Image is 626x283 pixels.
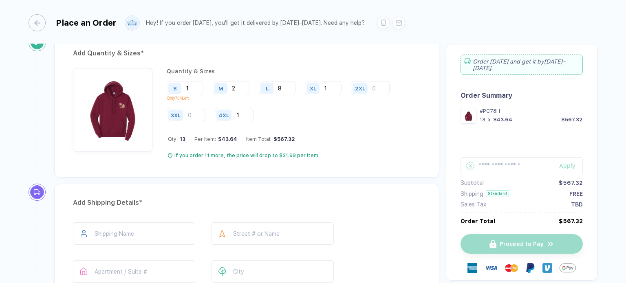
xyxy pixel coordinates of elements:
img: Paypal [525,263,535,273]
div: $567.32 [559,180,583,186]
span: 13 [178,136,185,142]
div: #PC78H [480,108,583,114]
div: Add Quantity & Sizes [73,47,421,60]
img: user profile [125,16,139,30]
div: Order Total [461,218,495,224]
div: Order [DATE] and get it by [DATE]–[DATE] . [461,55,583,75]
div: $567.32 [559,218,583,224]
img: 1760144861191qljmk_nt_front.png [463,110,474,122]
div: Order Summary [461,92,583,99]
div: Shipping [461,191,483,197]
div: L [266,85,269,91]
div: Qty: [168,136,185,142]
div: Add Shipping Details [73,196,421,209]
div: XL [310,85,316,91]
img: visa [485,261,498,274]
img: Venmo [542,263,552,273]
div: 13 [480,116,485,123]
div: Place an Order [56,18,117,28]
div: S [173,85,177,91]
div: If you order 11 more, the price will drop to $31.99 per item. [174,152,320,159]
div: Hey! If you order [DATE], you'll get it delivered by [DATE]–[DATE]. Need any help? [146,20,365,26]
img: 1760144861191qljmk_nt_front.png [77,72,148,143]
div: TBD [571,201,583,208]
div: Standard [486,190,509,197]
div: Subtotal [461,180,484,186]
img: master-card [505,261,518,274]
div: Apply [559,162,583,169]
div: $567.32 [271,136,295,142]
button: Apply [549,157,583,174]
div: FREE [569,191,583,197]
div: Sales Tax [461,201,486,208]
div: x [487,116,492,123]
div: 2XL [355,85,365,91]
div: $43.64 [493,116,512,123]
div: 4XL [219,112,229,118]
div: M [218,85,223,91]
div: $567.32 [561,116,583,123]
div: Quantity & Sizes [167,68,421,75]
img: GPay [560,260,576,276]
img: express [467,263,477,273]
div: $43.64 [216,136,237,142]
p: Only 784 Left [167,96,209,101]
div: Item Total: [246,136,295,142]
div: Per Item: [194,136,237,142]
div: 3XL [171,112,181,118]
